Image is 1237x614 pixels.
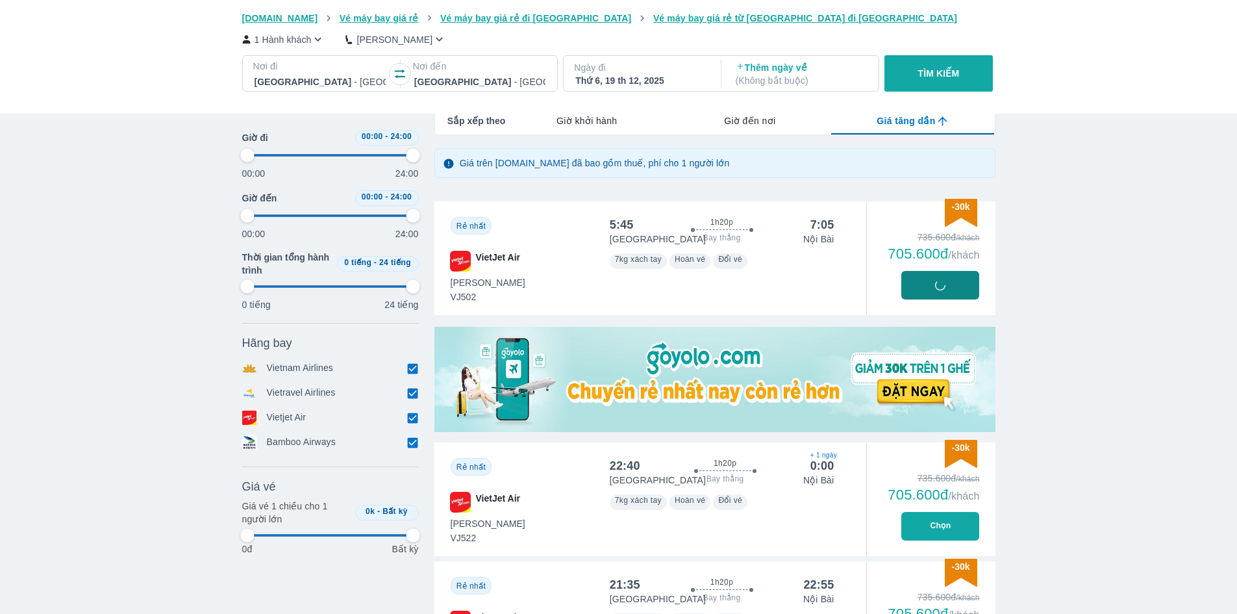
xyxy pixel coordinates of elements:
[476,492,520,513] span: VietJet Air
[456,582,486,591] span: Rẻ nhất
[242,12,995,25] nav: breadcrumb
[451,290,525,303] span: VJ502
[888,246,979,262] div: 705.600đ
[242,131,268,144] span: Giờ đi
[390,192,412,201] span: 24:00
[803,474,834,487] p: Nội Bài
[242,500,350,526] p: Giá vé 1 chiều cho 1 người lớn
[390,132,412,141] span: 24:00
[385,192,388,201] span: -
[736,61,867,87] p: Thêm ngày về
[377,507,380,516] span: -
[374,258,377,267] span: -
[610,458,640,474] div: 22:40
[574,61,708,74] p: Ngày đi
[948,491,979,502] span: /khách
[615,496,662,505] span: 7kg xách tay
[718,255,742,264] span: Đổi vé
[653,13,957,23] span: Vé máy bay giá rẻ từ [GEOGRAPHIC_DATA] đi [GEOGRAPHIC_DATA]
[675,496,706,505] span: Hoàn vé
[440,13,631,23] span: Vé máy bay giá rẻ đi [GEOGRAPHIC_DATA]
[242,335,292,351] span: Hãng bay
[242,543,253,556] p: 0đ
[379,258,411,267] span: 24 tiếng
[945,559,977,587] img: discount
[884,55,993,92] button: TÌM KIẾM
[451,517,525,530] span: [PERSON_NAME]
[675,255,706,264] span: Hoàn vé
[267,386,336,400] p: Vietravel Airlines
[242,479,276,494] span: Giá vé
[888,487,979,503] div: 705.600đ
[460,157,730,170] p: Giá trên [DOMAIN_NAME] đã bao gồm thuế, phí cho 1 người lớn
[242,227,266,240] p: 00:00
[610,217,634,233] div: 5:45
[724,114,775,127] span: Giờ đến nơi
[951,561,969,572] span: -30k
[451,276,525,289] span: [PERSON_NAME]
[877,114,935,127] span: Giá tăng dần
[434,327,995,432] img: media-0
[888,472,979,485] div: 735.600đ
[888,231,979,244] div: 735.600đ
[382,507,408,516] span: Bất kỳ
[610,593,706,606] p: [GEOGRAPHIC_DATA]
[710,217,733,227] span: 1h20p
[242,32,325,46] button: 1 Hành khách
[413,60,547,73] p: Nơi đến
[810,217,834,233] div: 7:05
[450,492,471,513] img: VJ
[385,132,388,141] span: -
[362,132,383,141] span: 00:00
[951,201,969,212] span: -30k
[267,361,334,376] p: Vietnam Airlines
[362,192,383,201] span: 00:00
[888,591,979,604] div: 735.600đ
[267,411,306,425] p: Vietjet Air
[610,233,706,246] p: [GEOGRAPHIC_DATA]
[242,251,332,277] span: Thời gian tổng hành trình
[918,67,960,80] p: TÌM KIẾM
[242,192,277,205] span: Giờ đến
[505,107,994,134] div: lab API tabs example
[810,450,834,461] span: + 1 ngày
[803,577,834,593] div: 22:55
[610,577,640,593] div: 21:35
[951,442,969,453] span: -30k
[736,74,867,87] p: ( Không bắt buộc )
[242,298,271,311] p: 0 tiếng
[451,531,525,544] span: VJ522
[395,227,419,240] p: 24:00
[450,251,471,272] img: VJ
[384,298,418,311] p: 24 tiếng
[242,167,266,180] p: 00:00
[366,507,375,516] span: 0k
[714,458,736,468] span: 1h20p
[344,258,371,267] span: 0 tiếng
[615,255,662,264] span: 7kg xách tay
[803,233,834,246] p: Nội Bài
[948,249,979,261] span: /khách
[810,458,834,474] div: 0:00
[395,167,419,180] p: 24:00
[575,74,706,87] div: Thứ 6, 19 th 12, 2025
[476,251,520,272] span: VietJet Air
[803,593,834,606] p: Nội Bài
[610,474,706,487] p: [GEOGRAPHIC_DATA]
[392,543,418,556] p: Bất kỳ
[718,496,742,505] span: Đổi vé
[267,435,336,450] p: Bamboo Airways
[456,222,486,231] span: Rẻ nhất
[945,440,977,468] img: discount
[255,33,312,46] p: 1 Hành khách
[901,512,979,541] button: Chọn
[556,114,617,127] span: Giờ khởi hành
[356,33,432,46] p: [PERSON_NAME]
[253,60,387,73] p: Nơi đi
[447,114,506,127] span: Sắp xếp theo
[945,199,977,227] img: discount
[710,577,733,587] span: 1h20p
[345,32,446,46] button: [PERSON_NAME]
[242,13,318,23] span: [DOMAIN_NAME]
[456,463,486,472] span: Rẻ nhất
